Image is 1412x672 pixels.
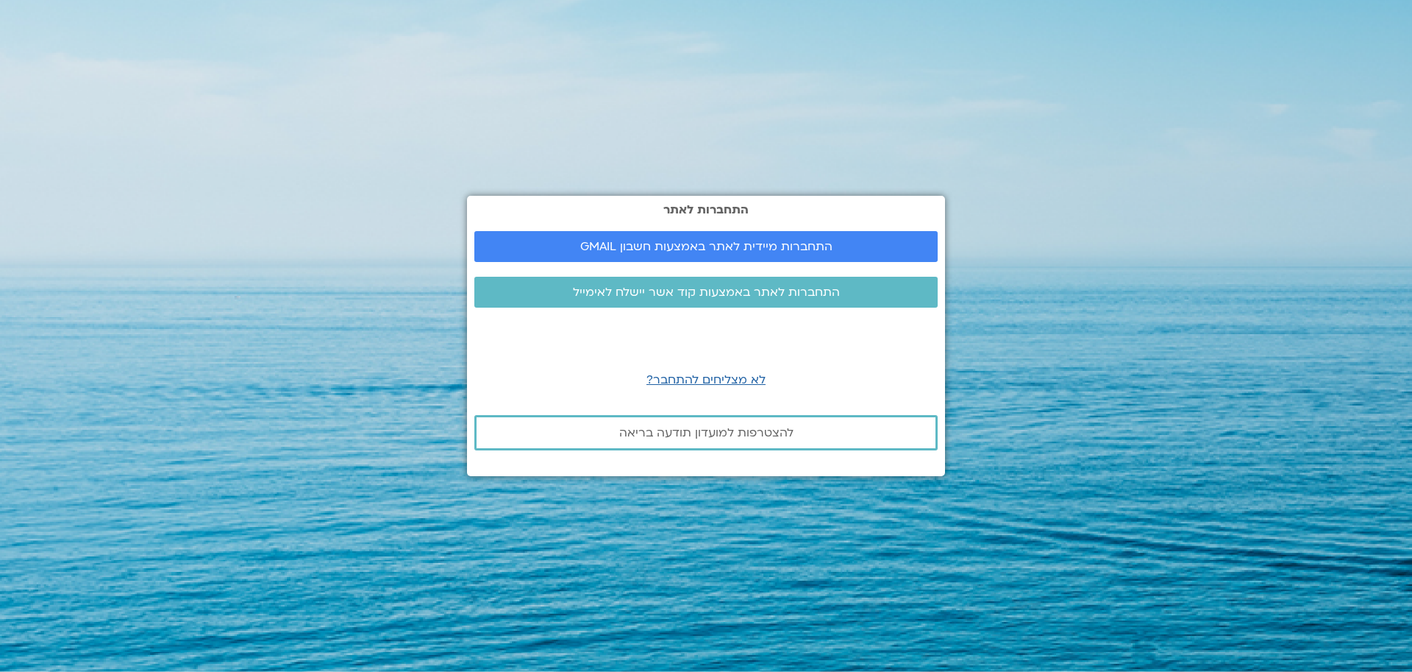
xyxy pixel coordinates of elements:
a: לא מצליחים להתחבר? [646,372,766,388]
a: התחברות לאתר באמצעות קוד אשר יישלח לאימייל [474,277,938,308]
span: להצטרפות למועדון תודעה בריאה [619,426,794,439]
h2: התחברות לאתר [474,203,938,216]
span: התחברות לאתר באמצעות קוד אשר יישלח לאימייל [573,286,840,299]
span: התחברות מיידית לאתר באמצעות חשבון GMAIL [580,240,832,253]
a: התחברות מיידית לאתר באמצעות חשבון GMAIL [474,231,938,262]
a: להצטרפות למועדון תודעה בריאה [474,415,938,450]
